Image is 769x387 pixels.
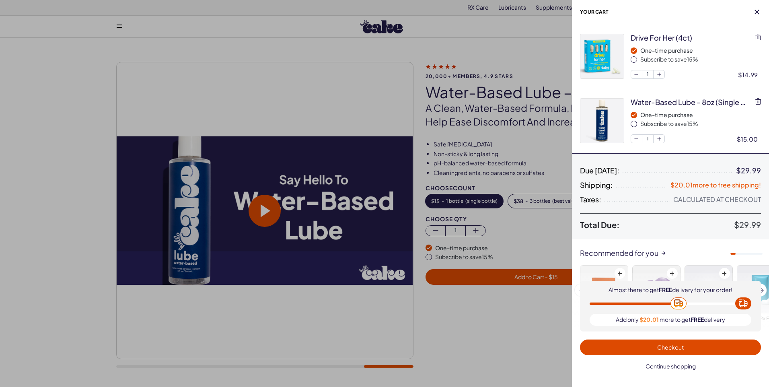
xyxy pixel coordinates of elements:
span: Shipping: [580,181,613,189]
span: $29.99 [734,220,761,230]
img: Cake ED Meds [580,266,628,313]
span: $20.01 [639,316,659,323]
div: One-time purchase [640,111,761,119]
button: Continue shopping [580,358,761,374]
span: Checkout [657,344,684,351]
span: Due [DATE]: [580,167,619,175]
div: Almost there to get delivery for your order! [609,286,732,294]
div: Drive for her (4ct) [631,33,692,43]
img: Libido Lift Rx For Her [685,266,732,313]
img: bulklubes_Artboard15.jpg [580,99,624,143]
div: One-time purchase [640,47,761,55]
div: Subscribe to save 15 % [640,120,761,128]
a: Cake ED MedsCake ED Meds$54 [580,265,628,328]
a: Stamina – Last LongerStamina – Last Longer$54 [632,265,681,333]
span: Total Due: [580,220,734,230]
div: Add only more to get delivery [590,314,751,326]
span: 1 [642,70,654,78]
span: FREE [659,286,672,293]
img: Stamina – Last Longer [633,266,680,313]
div: Recommended for you [572,249,769,257]
a: Libido Lift Rx For HerLibido Lift Rx For Her$54 [685,265,733,328]
div: Subscribe to save 15 % [640,56,761,64]
div: Calculated at Checkout [673,196,761,204]
div: $14.99 [738,70,761,79]
button: Checkout [580,340,761,355]
img: LubesandmoreArtboard4.jpg [580,34,624,78]
div: $15.00 [737,135,761,143]
span: FREE [691,316,704,323]
span: $20.01 more to free shipping! [670,181,761,189]
div: $29.99 [736,167,761,175]
span: 1 [642,135,654,143]
span: Taxes: [580,196,601,204]
div: water-based lube - 8oz (single bottle) [631,97,746,107]
span: Continue shopping [646,362,696,370]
